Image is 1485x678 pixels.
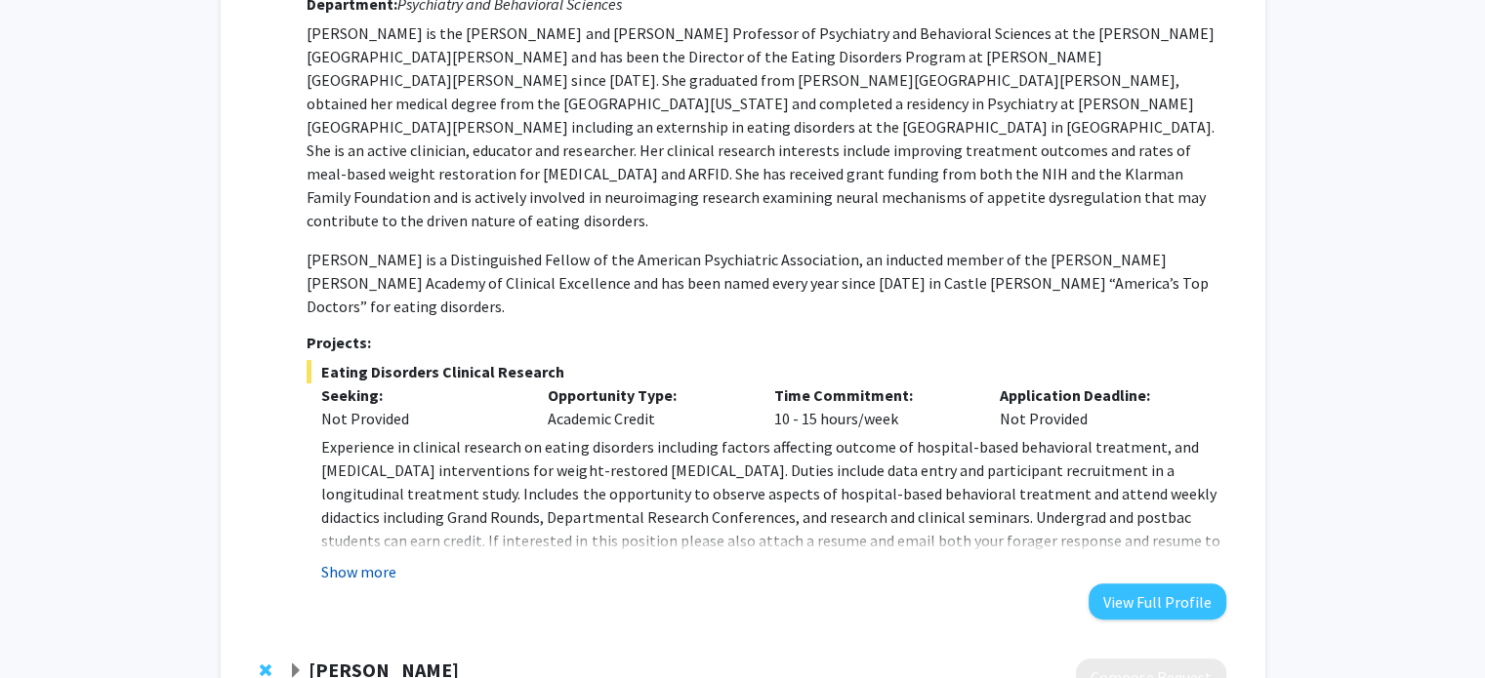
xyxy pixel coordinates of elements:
button: Show more [321,560,396,583]
iframe: Chat [15,590,83,663]
div: Not Provided [321,407,518,430]
p: Time Commitment: [773,383,970,407]
button: View Full Profile [1089,583,1226,619]
p: Application Deadline: [1000,383,1197,407]
div: Academic Credit [533,383,760,430]
span: Eating Disorders Clinical Research [307,360,1225,383]
span: Remove Diana Baptiste from bookmarks [260,662,271,678]
div: Not Provided [985,383,1212,430]
span: [PERSON_NAME] is a Distinguished Fellow of the American Psychiatric Association, an inducted memb... [307,250,1208,316]
div: 10 - 15 hours/week [759,383,985,430]
p: Opportunity Type: [548,383,745,407]
strong: Projects: [307,333,371,352]
span: Experience in clinical research on eating disorders including factors affecting outcome of hospit... [321,437,1219,574]
p: [PERSON_NAME] is the [PERSON_NAME] and [PERSON_NAME] Professor of Psychiatry and Behavioral Scien... [307,21,1225,232]
p: Seeking: [321,383,518,407]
